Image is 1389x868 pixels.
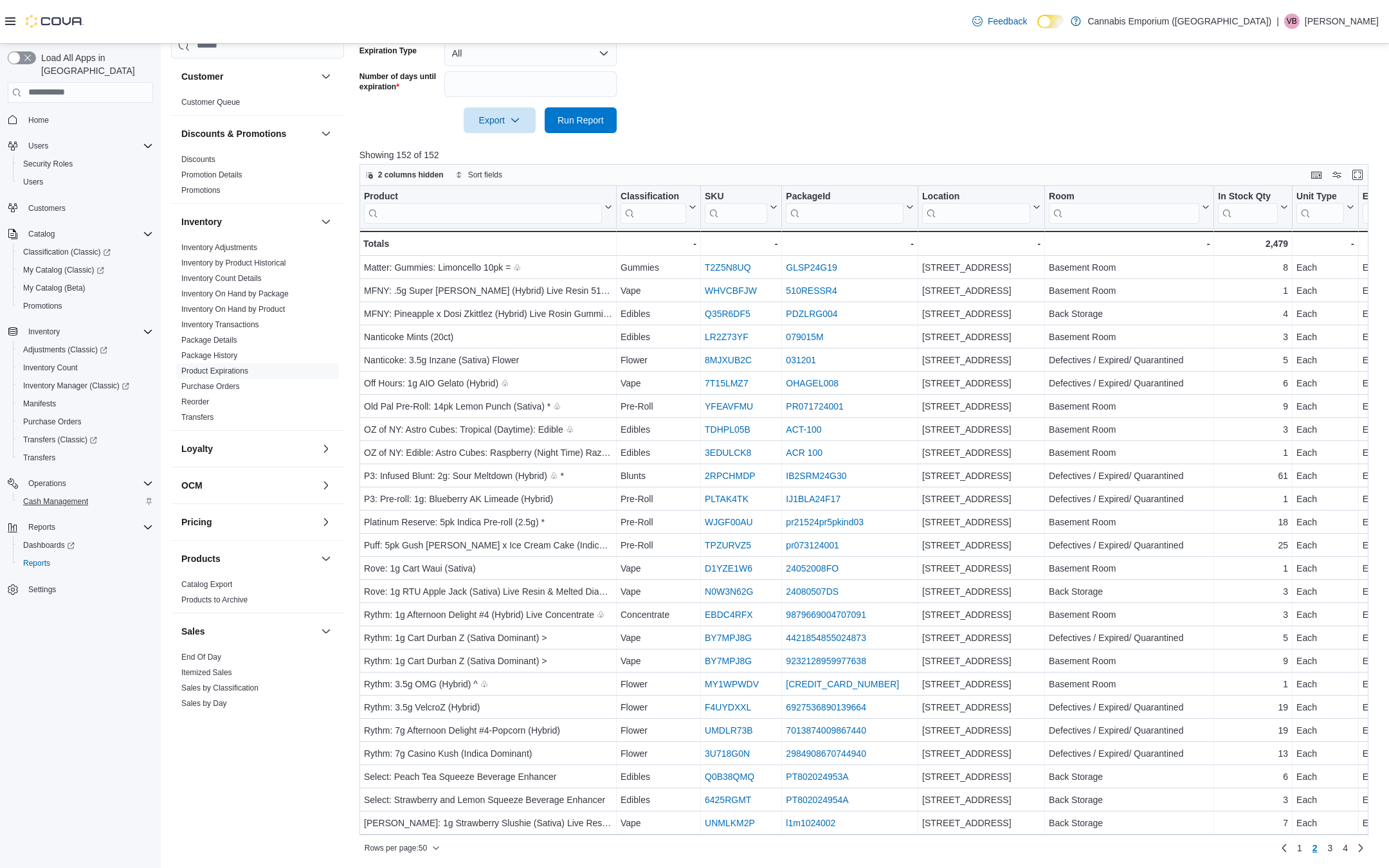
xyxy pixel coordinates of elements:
[23,112,153,128] span: Home
[3,111,158,129] button: Home
[28,141,48,151] span: Users
[18,280,153,296] span: My Catalog (Beta)
[705,586,753,597] a: N0W3N62G
[378,170,444,180] span: 2 columns hidden
[786,679,899,689] a: [CREDIT_CARD_NUMBER]
[705,190,777,223] button: SKU
[786,262,837,273] a: GLSP24G19
[18,174,48,190] a: Users
[464,107,536,133] button: Export
[3,475,158,493] button: Operations
[13,554,158,572] button: Reports
[1329,167,1345,183] button: Display options
[13,261,158,279] a: My Catalog (Classic)
[1049,260,1210,275] div: Basement Room
[786,725,866,736] a: 7013874009867440
[181,273,262,282] a: Inventory Count Details
[786,772,848,782] a: PT802024953A
[705,332,749,342] a: LR2Z73YF
[922,190,1030,223] div: Location
[705,448,751,458] a: 3EDULCK8
[23,399,56,409] span: Manifests
[18,262,153,278] span: My Catalog (Classic)
[705,285,757,296] a: WHVCBFJW
[318,514,334,529] button: Pricing
[922,306,1040,321] div: [STREET_ADDRESS]
[1218,283,1288,298] div: 1
[181,185,221,195] span: Promotions
[1049,306,1210,321] div: Back Storage
[1305,14,1379,29] p: [PERSON_NAME]
[1218,329,1288,345] div: 3
[18,494,153,509] span: Cash Management
[18,280,91,296] a: My Catalog (Beta)
[13,536,158,554] a: Dashboards
[181,515,316,528] button: Pricing
[621,260,696,275] div: Gummies
[786,656,866,666] a: 9232128959977638
[786,471,846,481] a: IB2SRM24G30
[1292,838,1307,858] a: Page 1 of 4
[13,341,158,359] a: Adjustments (Classic)
[1049,190,1199,223] div: Room
[359,149,1379,161] p: Showing 152 of 152
[1049,283,1210,298] div: Basement Room
[23,496,88,507] span: Cash Management
[786,795,848,805] a: PT802024954A
[181,320,259,329] a: Inventory Transactions
[318,477,334,493] button: OCM
[922,329,1040,345] div: [STREET_ADDRESS]
[705,748,750,759] a: 3U718G0N
[1218,260,1288,275] div: 8
[28,478,66,489] span: Operations
[181,69,316,82] button: Customer
[23,265,104,275] span: My Catalog (Classic)
[1218,190,1288,223] button: In Stock Qty
[705,471,756,481] a: 2RPCHMDP
[621,283,696,298] div: Vape
[181,552,316,565] button: Products
[181,478,203,491] h3: OCM
[1049,236,1210,251] div: -
[705,656,752,666] a: BY7MPJ8G
[28,203,66,213] span: Customers
[705,378,749,388] a: 7T15LMZ7
[621,190,686,223] div: Classification
[18,494,93,509] a: Cash Management
[171,94,344,114] div: Customer
[13,431,158,449] a: Transfers (Classic)
[786,378,839,388] a: OHAGEL008
[18,414,153,429] span: Purchase Orders
[705,540,751,550] a: TPZURVZ5
[988,15,1027,28] span: Feedback
[13,297,158,315] button: Promotions
[621,190,696,223] button: Classification
[705,795,751,805] a: 6425RGMT
[18,396,153,411] span: Manifests
[786,424,821,435] a: ACT-100
[1309,167,1324,183] button: Keyboard shortcuts
[181,127,316,140] button: Discounts & Promotions
[18,556,55,571] a: Reports
[18,244,116,260] a: Classification (Classic)
[18,156,153,172] span: Security Roles
[181,515,212,528] h3: Pricing
[13,413,158,431] button: Purchase Orders
[181,258,286,267] a: Inventory by Product Historical
[621,329,696,345] div: Edibles
[23,476,153,491] span: Operations
[1284,14,1300,29] div: Victoria Buono
[318,550,334,566] button: Products
[23,226,153,242] span: Catalog
[13,449,158,467] button: Transfers
[181,442,213,455] h3: Loyalty
[181,169,242,179] span: Promotion Details
[705,262,751,273] a: T2Z5N8UQ
[181,350,237,359] a: Package History
[318,125,334,141] button: Discounts & Promotions
[181,478,316,491] button: OCM
[705,818,755,828] a: UNMLKM2P
[1218,190,1278,223] div: In Stock Qty
[1218,236,1288,251] div: 2,479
